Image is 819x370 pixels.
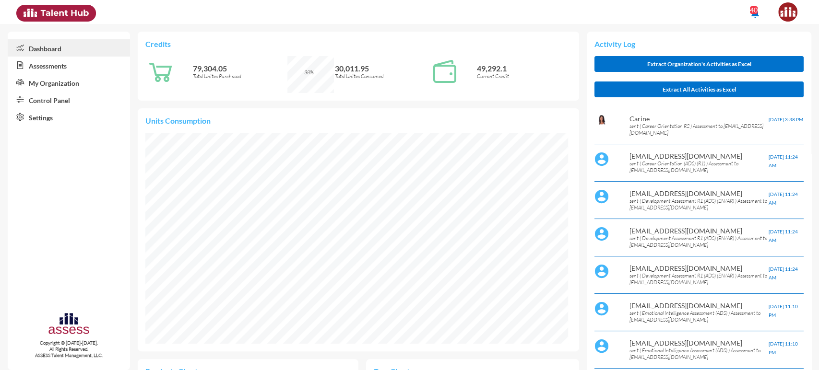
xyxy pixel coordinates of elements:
span: [DATE] 11:24 AM [769,154,798,168]
p: 79,304.05 [193,64,287,73]
span: [DATE] 3:38 PM [769,116,803,122]
p: [EMAIL_ADDRESS][DOMAIN_NAME] [629,264,769,272]
span: [DATE] 11:24 AM [769,229,798,243]
span: 38% [304,69,314,76]
img: default%20profile%20image.svg [594,152,609,166]
p: Units Consumption [145,116,571,125]
span: [DATE] 11:10 PM [769,303,798,318]
p: sent ( Career Orientation (ADS) (R1) ) Assessment to [EMAIL_ADDRESS][DOMAIN_NAME] [629,160,769,173]
img: b63dac60-c124-11ea-b896-7f3761cfa582_Carine.PNG [594,115,609,125]
p: [EMAIL_ADDRESS][DOMAIN_NAME] [629,227,769,235]
img: default%20profile%20image.svg [594,264,609,278]
img: default%20profile%20image.svg [594,189,609,204]
p: sent ( Career Orientation R2 ) Assessment to [EMAIL_ADDRESS][DOMAIN_NAME] [629,123,769,136]
p: Current Credit [477,73,571,80]
a: Control Panel [8,91,130,108]
span: [DATE] 11:24 AM [769,266,798,280]
span: [DATE] 11:24 AM [769,191,798,206]
a: Assessments [8,57,130,74]
img: default%20profile%20image.svg [594,227,609,241]
p: sent ( Emotional Intelligence Assessment (ADS) ) Assessment to [EMAIL_ADDRESS][DOMAIN_NAME] [629,347,769,360]
p: sent ( Emotional Intelligence Assessment (ADS) ) Assessment to [EMAIL_ADDRESS][DOMAIN_NAME] [629,310,769,323]
p: Carine [629,115,769,123]
a: Settings [8,108,130,126]
p: Copyright © [DATE]-[DATE]. All Rights Reserved. ASSESS Talent Management, LLC. [8,340,130,358]
p: Total Unites Consumed [335,73,429,80]
p: sent ( Development Assessment R1 (ADS) (EN/AR) ) Assessment to [EMAIL_ADDRESS][DOMAIN_NAME] [629,197,769,211]
mat-icon: notifications [749,7,761,19]
img: default%20profile%20image.svg [594,339,609,353]
div: 40 [750,6,758,14]
p: [EMAIL_ADDRESS][DOMAIN_NAME] [629,152,769,160]
p: Total Unites Purchased [193,73,287,80]
img: assesscompany-logo.png [47,312,90,338]
p: [EMAIL_ADDRESS][DOMAIN_NAME] [629,339,769,347]
p: [EMAIL_ADDRESS][DOMAIN_NAME] [629,189,769,197]
p: sent ( Development Assessment R1 (ADS) (EN/AR) ) Assessment to [EMAIL_ADDRESS][DOMAIN_NAME] [629,235,769,248]
button: Extract Organization's Activities as Excel [594,56,804,72]
p: [EMAIL_ADDRESS][DOMAIN_NAME] [629,301,769,310]
a: Dashboard [8,39,130,57]
p: Activity Log [594,39,804,48]
p: sent ( Development Assessment R1 (ADS) (EN/AR) ) Assessment to [EMAIL_ADDRESS][DOMAIN_NAME] [629,272,769,286]
p: 49,292.1 [477,64,571,73]
p: Credits [145,39,571,48]
img: default%20profile%20image.svg [594,301,609,316]
p: 30,011.95 [335,64,429,73]
span: [DATE] 11:10 PM [769,341,798,355]
button: Extract All Activities as Excel [594,81,804,97]
a: My Organization [8,74,130,91]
